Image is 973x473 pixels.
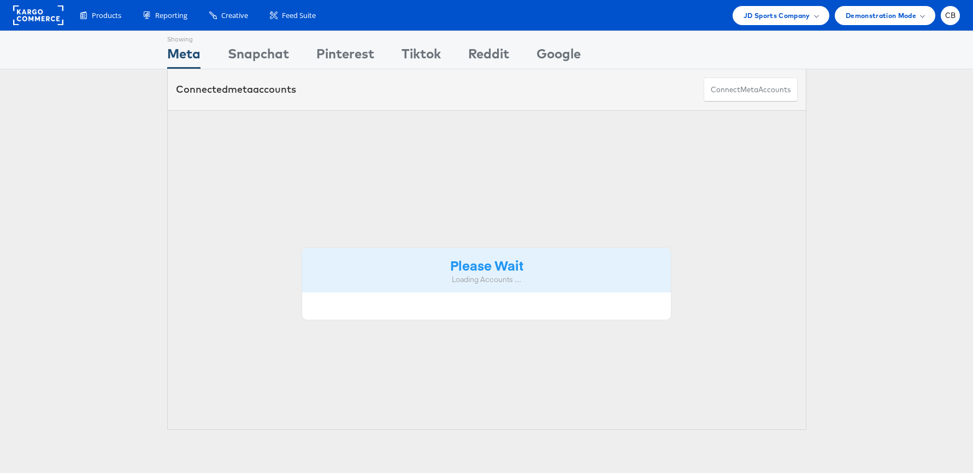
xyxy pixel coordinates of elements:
span: Products [92,10,121,21]
div: Tiktok [402,44,441,69]
span: Demonstration Mode [846,10,916,21]
div: Reddit [468,44,509,69]
strong: Please Wait [450,256,523,274]
span: Creative [221,10,248,21]
span: JD Sports Company [744,10,810,21]
span: Reporting [155,10,187,21]
div: Pinterest [316,44,374,69]
span: meta [740,85,758,95]
div: Loading Accounts .... [310,274,663,285]
div: Meta [167,44,201,69]
div: Google [536,44,581,69]
span: CB [945,12,956,19]
div: Showing [167,31,201,44]
div: Snapchat [228,44,289,69]
span: meta [228,83,253,95]
div: Connected accounts [176,82,296,97]
span: Feed Suite [282,10,316,21]
button: ConnectmetaAccounts [704,77,798,102]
